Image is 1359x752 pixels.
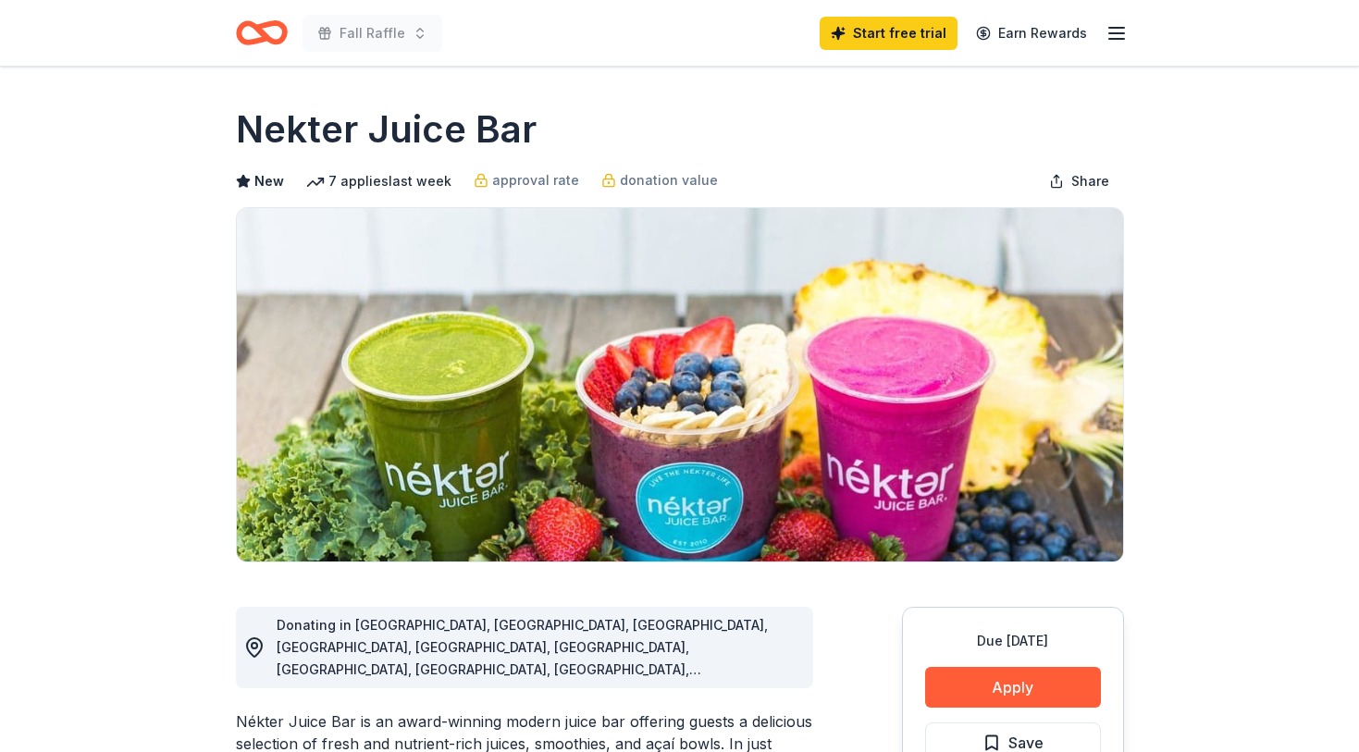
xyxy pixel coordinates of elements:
[306,170,451,192] div: 7 applies last week
[601,169,718,191] a: donation value
[620,169,718,191] span: donation value
[925,630,1101,652] div: Due [DATE]
[254,170,284,192] span: New
[303,15,442,52] button: Fall Raffle
[820,17,957,50] a: Start free trial
[237,208,1123,561] img: Image for Nekter Juice Bar
[1071,170,1109,192] span: Share
[474,169,579,191] a: approval rate
[492,169,579,191] span: approval rate
[236,104,537,155] h1: Nekter Juice Bar
[1034,163,1124,200] button: Share
[965,17,1098,50] a: Earn Rewards
[340,22,405,44] span: Fall Raffle
[236,11,288,55] a: Home
[925,667,1101,708] button: Apply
